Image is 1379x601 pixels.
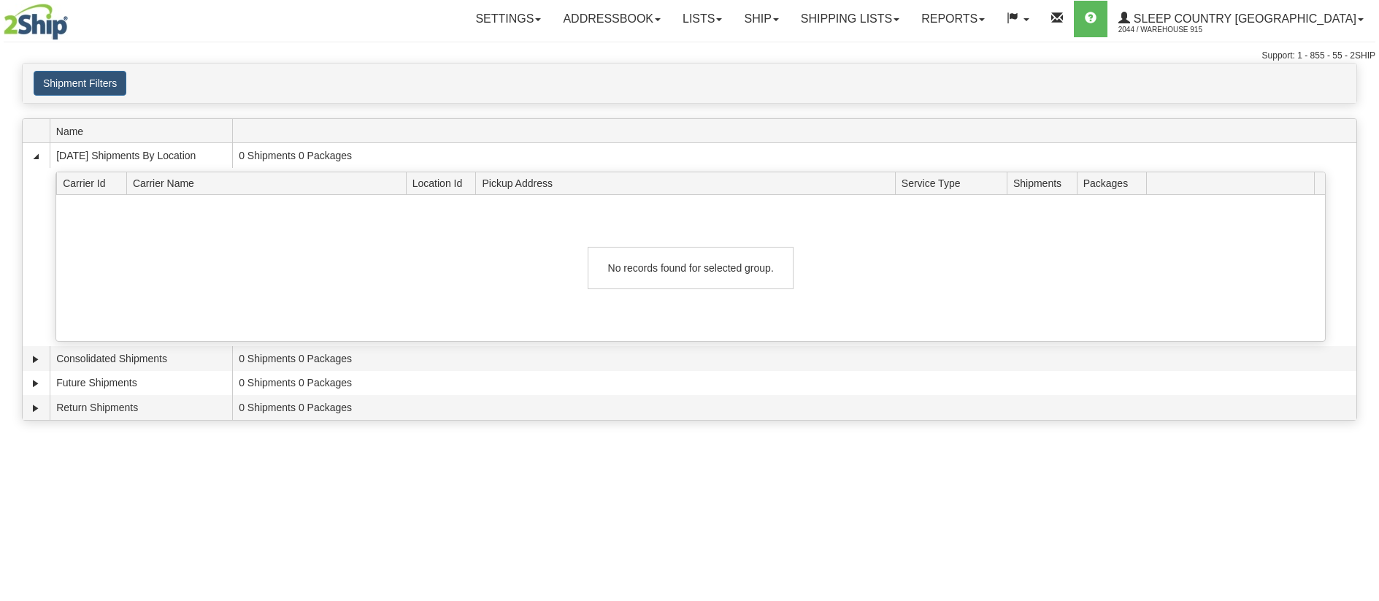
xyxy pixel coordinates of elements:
[63,172,126,194] span: Carrier Id
[910,1,996,37] a: Reports
[28,401,43,416] a: Expand
[28,376,43,391] a: Expand
[50,143,232,168] td: [DATE] Shipments By Location
[28,149,43,164] a: Collapse
[790,1,910,37] a: Shipping lists
[1118,23,1228,37] span: 2044 / Warehouse 915
[672,1,733,37] a: Lists
[1013,172,1077,194] span: Shipments
[588,247,794,289] div: No records found for selected group.
[34,71,126,96] button: Shipment Filters
[133,172,406,194] span: Carrier Name
[552,1,672,37] a: Addressbook
[412,172,476,194] span: Location Id
[464,1,552,37] a: Settings
[232,143,1356,168] td: 0 Shipments 0 Packages
[232,371,1356,396] td: 0 Shipments 0 Packages
[232,395,1356,420] td: 0 Shipments 0 Packages
[4,4,68,40] img: logo2044.jpg
[50,371,232,396] td: Future Shipments
[902,172,1007,194] span: Service Type
[56,120,232,142] span: Name
[1345,226,1378,375] iframe: chat widget
[482,172,895,194] span: Pickup Address
[1107,1,1375,37] a: Sleep Country [GEOGRAPHIC_DATA] 2044 / Warehouse 915
[232,346,1356,371] td: 0 Shipments 0 Packages
[733,1,789,37] a: Ship
[50,346,232,371] td: Consolidated Shipments
[4,50,1375,62] div: Support: 1 - 855 - 55 - 2SHIP
[28,352,43,367] a: Expand
[1130,12,1356,25] span: Sleep Country [GEOGRAPHIC_DATA]
[50,395,232,420] td: Return Shipments
[1083,172,1147,194] span: Packages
